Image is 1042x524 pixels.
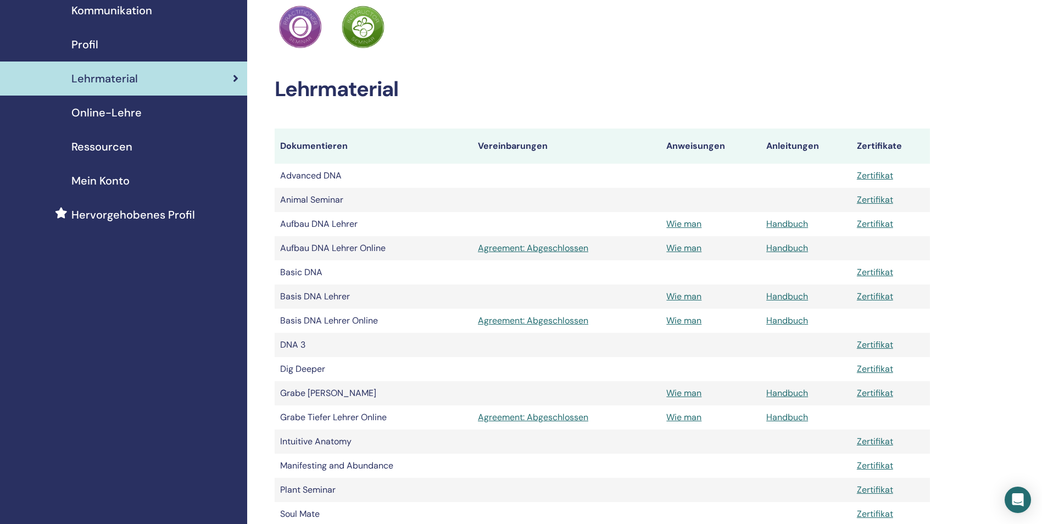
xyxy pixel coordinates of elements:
a: Wie man [666,315,701,326]
a: Wie man [666,218,701,230]
a: Handbuch [766,411,808,423]
a: Wie man [666,242,701,254]
img: Practitioner [279,5,322,48]
a: Zertifikat [857,170,893,181]
td: Plant Seminar [275,478,472,502]
h2: Lehrmaterial [275,77,930,102]
a: Agreement: Abgeschlossen [478,242,655,255]
a: Zertifikat [857,194,893,205]
img: Practitioner [342,5,385,48]
td: Aufbau DNA Lehrer Online [275,236,472,260]
a: Wie man [666,411,701,423]
a: Handbuch [766,242,808,254]
a: Handbuch [766,291,808,302]
span: Lehrmaterial [71,70,138,87]
a: Zertifikat [857,484,893,495]
a: Zertifikat [857,291,893,302]
a: Handbuch [766,387,808,399]
a: Zertifikat [857,508,893,520]
td: Basis DNA Lehrer [275,285,472,309]
div: Open Intercom Messenger [1005,487,1031,513]
a: Agreement: Abgeschlossen [478,314,655,327]
td: Aufbau DNA Lehrer [275,212,472,236]
span: Ressourcen [71,138,132,155]
td: Basis DNA Lehrer Online [275,309,472,333]
span: Kommunikation [71,2,152,19]
td: DNA 3 [275,333,472,357]
td: Intuitive Anatomy [275,430,472,454]
span: Hervorgehobenes Profil [71,207,195,223]
td: Advanced DNA [275,164,472,188]
a: Wie man [666,387,701,399]
th: Zertifikate [851,129,930,164]
td: Dig Deeper [275,357,472,381]
a: Handbuch [766,315,808,326]
th: Anleitungen [761,129,851,164]
th: Anweisungen [661,129,761,164]
td: Animal Seminar [275,188,472,212]
th: Dokumentieren [275,129,472,164]
a: Zertifikat [857,218,893,230]
a: Zertifikat [857,339,893,350]
td: Grabe Tiefer Lehrer Online [275,405,472,430]
a: Wie man [666,291,701,302]
a: Zertifikat [857,436,893,447]
a: Handbuch [766,218,808,230]
a: Agreement: Abgeschlossen [478,411,655,424]
th: Vereinbarungen [472,129,661,164]
span: Online-Lehre [71,104,142,121]
td: Manifesting and Abundance [275,454,472,478]
td: Grabe [PERSON_NAME] [275,381,472,405]
a: Zertifikat [857,387,893,399]
a: Zertifikat [857,460,893,471]
a: Zertifikat [857,363,893,375]
span: Mein Konto [71,172,130,189]
span: Profil [71,36,98,53]
a: Zertifikat [857,266,893,278]
td: Basic DNA [275,260,472,285]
